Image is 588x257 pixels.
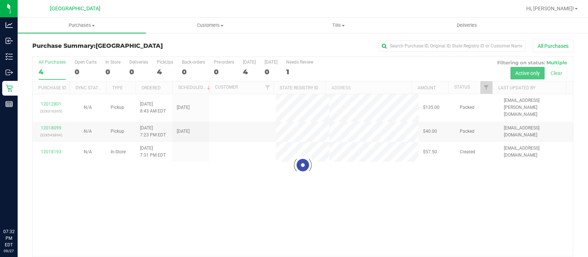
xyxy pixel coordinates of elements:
[526,6,574,11] span: Hi, [PERSON_NAME]!
[533,40,573,52] button: All Purchases
[403,18,531,33] a: Deliveries
[146,22,274,29] span: Customers
[6,21,13,29] inline-svg: Analytics
[6,85,13,92] inline-svg: Retail
[6,53,13,60] inline-svg: Inventory
[146,18,274,33] a: Customers
[6,100,13,108] inline-svg: Reports
[6,69,13,76] inline-svg: Outbound
[18,18,146,33] a: Purchases
[6,37,13,44] inline-svg: Inbound
[32,43,213,49] h3: Purchase Summary:
[7,198,29,220] iframe: Resource center
[96,42,163,49] span: [GEOGRAPHIC_DATA]
[379,40,526,51] input: Search Purchase ID, Original ID, State Registry ID or Customer Name...
[18,22,146,29] span: Purchases
[3,248,14,254] p: 09/27
[274,18,402,33] a: Tills
[3,228,14,248] p: 07:32 PM EDT
[50,6,100,12] span: [GEOGRAPHIC_DATA]
[275,22,402,29] span: Tills
[447,22,487,29] span: Deliveries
